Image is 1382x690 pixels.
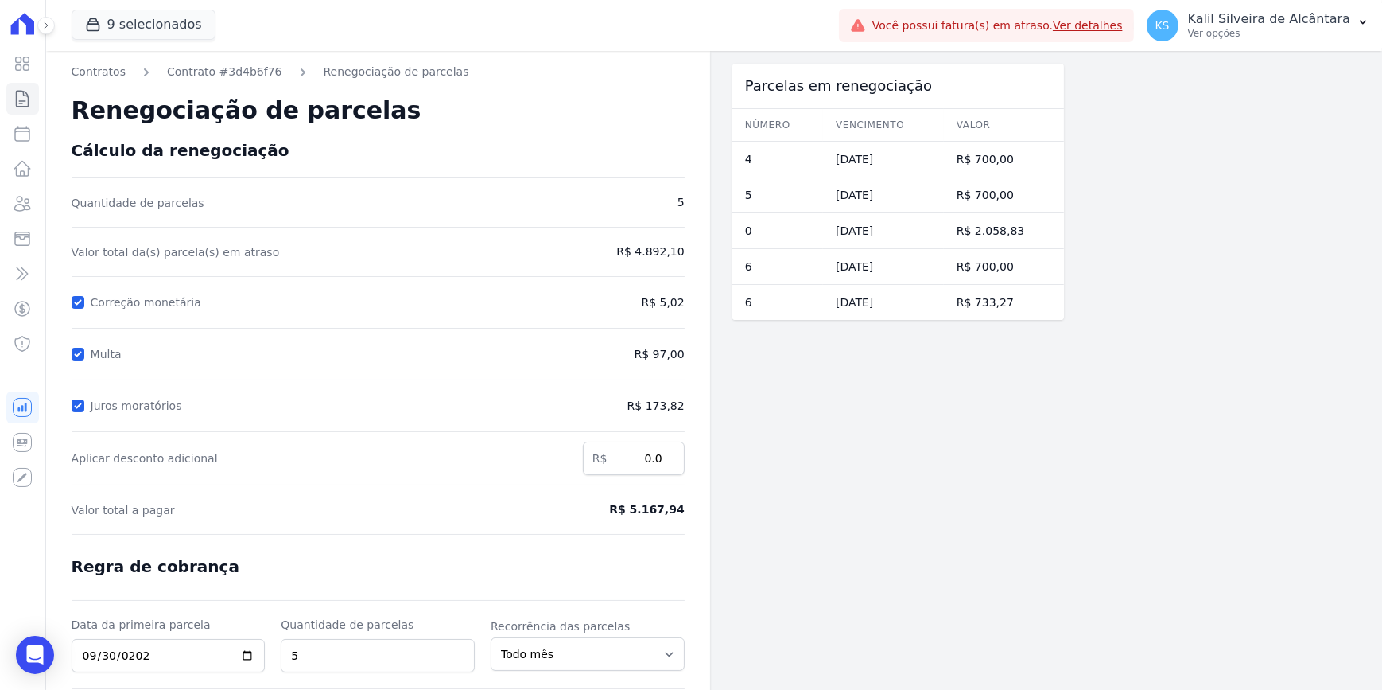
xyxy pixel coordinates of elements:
[543,501,685,518] span: R$ 5.167,94
[1155,20,1170,31] span: KS
[823,142,944,177] td: [DATE]
[91,348,128,361] label: Multa
[872,18,1123,34] span: Você possui fatura(s) em atraso.
[72,64,685,80] nav: Breadcrumb
[543,194,685,211] span: 5
[72,10,215,40] button: 9 selecionados
[16,636,54,674] div: Open Intercom Messenger
[944,213,1064,249] td: R$ 2.058,83
[944,285,1064,321] td: R$ 733,27
[167,64,282,80] a: Contrato #3d4b6f76
[1053,19,1123,32] a: Ver detalhes
[823,249,944,285] td: [DATE]
[324,64,469,80] a: Renegociação de parcelas
[732,249,823,285] td: 6
[72,195,527,211] span: Quantidade de parcelas
[823,285,944,321] td: [DATE]
[543,398,685,415] span: R$ 173,82
[944,109,1064,142] th: Valor
[732,177,823,213] td: 5
[1188,11,1350,27] p: Kalil Silveira de Alcântara
[72,502,527,518] span: Valor total a pagar
[72,450,567,466] label: Aplicar desconto adicional
[823,109,944,142] th: Vencimento
[944,177,1064,213] td: R$ 700,00
[491,618,685,634] label: Recorrência das parcelas
[281,617,475,633] label: Quantidade de parcelas
[1188,27,1350,40] p: Ver opções
[91,400,188,412] label: Juros moratórios
[72,244,527,260] span: Valor total da(s) parcela(s) em atraso
[732,285,823,321] td: 6
[641,294,684,311] span: R$ 5,02
[823,177,944,213] td: [DATE]
[543,346,685,363] span: R$ 97,00
[732,64,1064,108] div: Parcelas em renegociação
[732,213,823,249] td: 0
[72,96,421,124] span: Renegociação de parcelas
[72,617,266,633] label: Data da primeira parcela
[72,64,126,80] a: Contratos
[1134,3,1382,48] button: KS Kalil Silveira de Alcântara Ver opções
[944,142,1064,177] td: R$ 700,00
[732,109,823,142] th: Número
[91,296,208,309] label: Correção monetária
[72,141,289,160] span: Cálculo da renegociação
[732,142,823,177] td: 4
[543,244,685,260] span: R$ 4.892,10
[823,213,944,249] td: [DATE]
[72,557,239,576] span: Regra de cobrança
[944,249,1064,285] td: R$ 700,00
